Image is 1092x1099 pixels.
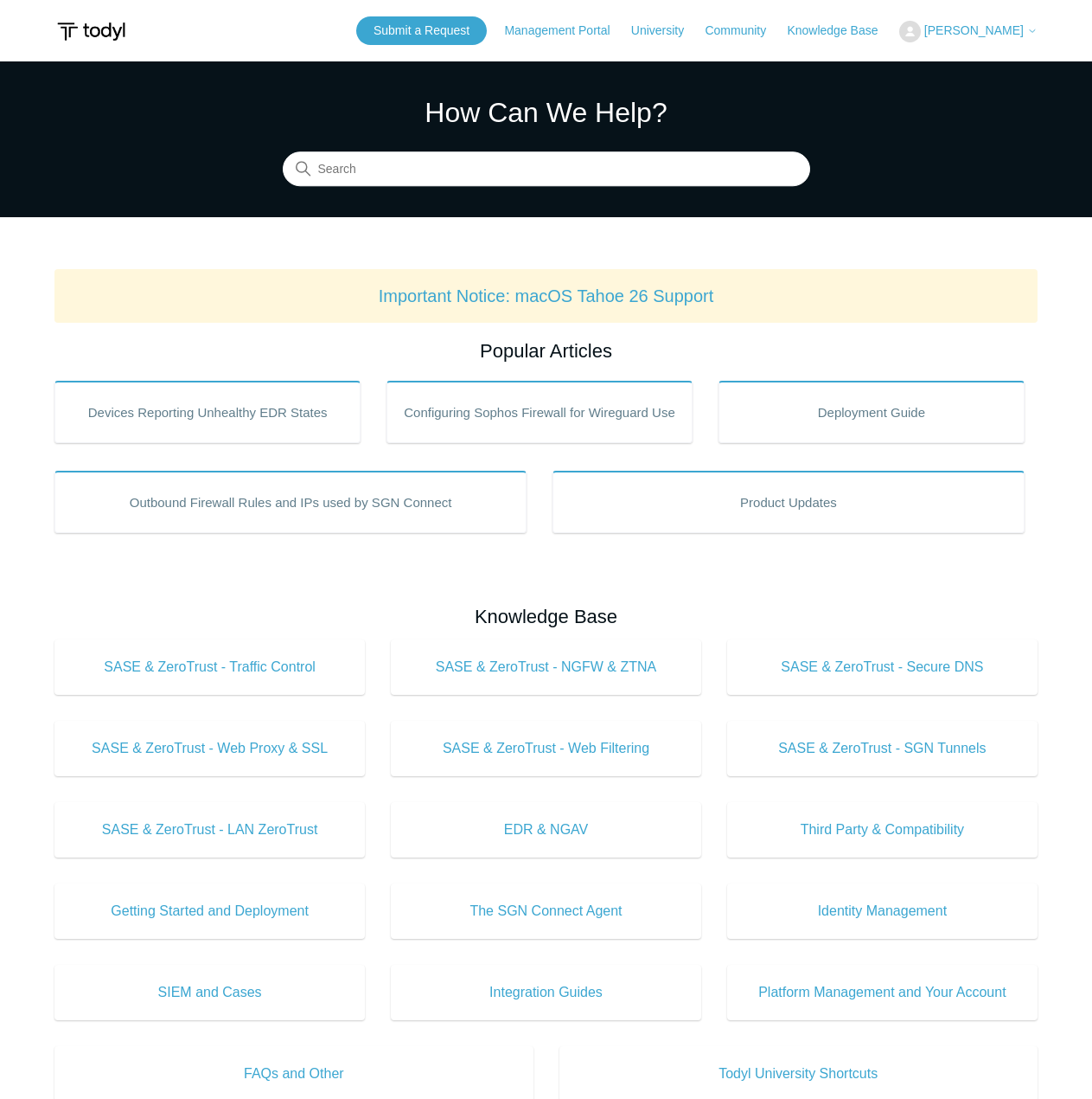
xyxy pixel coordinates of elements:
span: SASE & ZeroTrust - SGN Tunnels [753,738,1012,759]
h1: How Can We Help? [283,92,810,133]
a: SASE & ZeroTrust - Web Proxy & SSL [54,721,365,776]
span: EDR & NGAV [417,819,675,840]
button: [PERSON_NAME] [899,21,1038,42]
a: SASE & ZeroTrust - LAN ZeroTrust [54,802,365,858]
a: SASE & ZeroTrust - Secure DNS [727,639,1038,695]
a: SASE & ZeroTrust - Traffic Control [54,639,365,695]
span: SASE & ZeroTrust - Secure DNS [753,657,1012,678]
a: Product Updates [552,471,1025,533]
a: Platform Management and Your Account [727,965,1038,1020]
a: Knowledge Base [787,22,895,40]
span: Getting Started and Deployment [80,901,339,922]
span: [PERSON_NAME] [924,23,1024,37]
span: The SGN Connect Agent [417,901,675,922]
a: Identity Management [727,884,1038,939]
h2: Knowledge Base [54,602,1038,631]
a: SASE & ZeroTrust - SGN Tunnels [727,721,1038,776]
a: Community [705,22,783,40]
a: SASE & ZeroTrust - Web Filtering [391,721,701,776]
a: EDR & NGAV [391,802,701,858]
a: The SGN Connect Agent [391,884,701,939]
span: FAQs and Other [80,1064,507,1084]
a: Outbound Firewall Rules and IPs used by SGN Connect [54,471,527,533]
span: Todyl University Shortcuts [585,1064,1012,1084]
a: Deployment Guide [718,381,1025,443]
span: Platform Management and Your Account [753,982,1012,1003]
input: Search [283,152,810,187]
h2: Popular Articles [54,337,1038,365]
a: University [631,22,701,40]
a: Important Notice: macOS Tahoe 26 Support [379,286,714,305]
a: Third Party & Compatibility [727,802,1038,858]
img: Todyl Support Center Help Center home page [54,16,128,48]
a: Devices Reporting Unhealthy EDR States [54,381,361,443]
a: SIEM and Cases [54,965,365,1020]
span: Identity Management [753,901,1012,922]
a: Getting Started and Deployment [54,884,365,939]
span: Third Party & Compatibility [753,819,1012,840]
span: SASE & ZeroTrust - Web Proxy & SSL [80,738,339,759]
a: Configuring Sophos Firewall for Wireguard Use [386,381,693,443]
span: SASE & ZeroTrust - LAN ZeroTrust [80,819,339,840]
span: SASE & ZeroTrust - NGFW & ZTNA [417,657,675,678]
span: SASE & ZeroTrust - Web Filtering [417,738,675,759]
a: Submit a Request [356,16,487,45]
span: Integration Guides [417,982,675,1003]
a: Integration Guides [391,965,701,1020]
span: SASE & ZeroTrust - Traffic Control [80,657,339,678]
a: SASE & ZeroTrust - NGFW & ZTNA [391,639,701,695]
span: SIEM and Cases [80,982,339,1003]
a: Management Portal [504,22,627,40]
